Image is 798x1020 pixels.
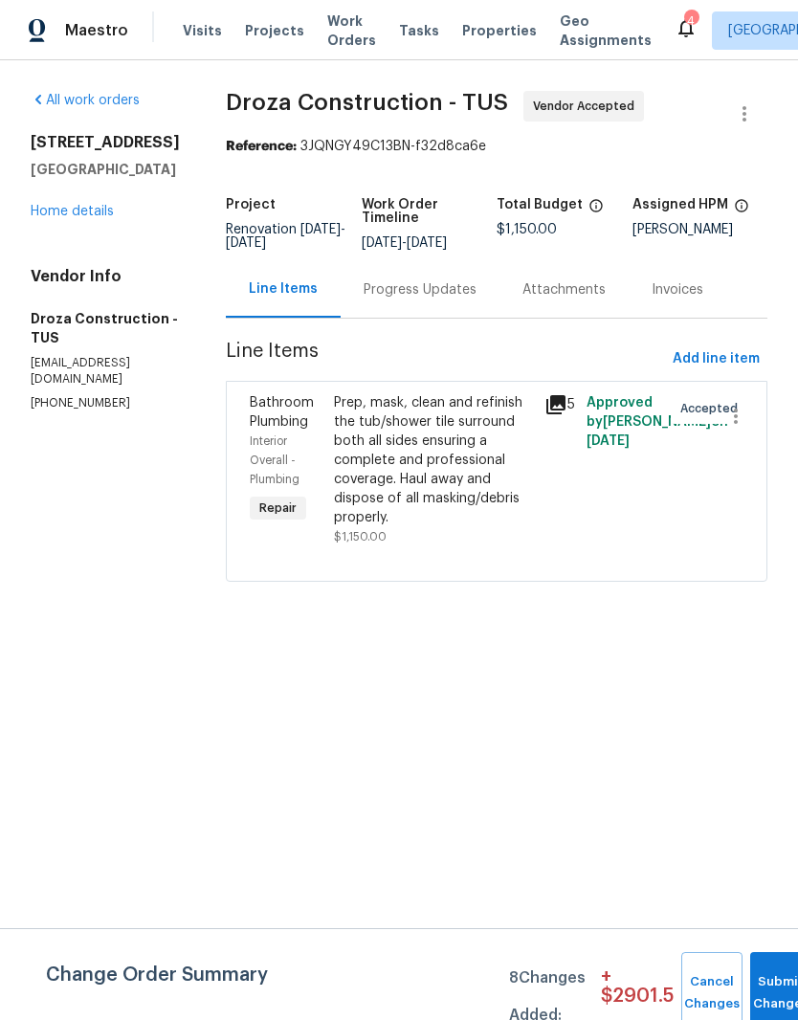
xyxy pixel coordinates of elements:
h5: Droza Construction - TUS [31,309,180,347]
h4: Vendor Info [31,267,180,286]
div: Line Items [249,279,318,299]
span: [DATE] [226,236,266,250]
p: [PHONE_NUMBER] [31,395,180,411]
span: - [362,236,447,250]
h5: Project [226,198,276,211]
span: $1,150.00 [497,223,557,236]
span: Work Orders [327,11,376,50]
h5: [GEOGRAPHIC_DATA] [31,160,180,179]
p: [EMAIL_ADDRESS][DOMAIN_NAME] [31,355,180,388]
span: Visits [183,21,222,40]
h5: Work Order Timeline [362,198,498,225]
span: Approved by [PERSON_NAME] on [587,396,728,448]
span: [DATE] [300,223,341,236]
span: The hpm assigned to this work order. [734,198,749,223]
span: Vendor Accepted [533,97,642,116]
span: Properties [462,21,537,40]
button: Add line item [665,342,767,377]
span: Geo Assignments [560,11,652,50]
div: Attachments [522,280,606,299]
span: Add line item [673,347,760,371]
span: The total cost of line items that have been proposed by Opendoor. This sum includes line items th... [588,198,604,223]
a: Home details [31,205,114,218]
h5: Assigned HPM [632,198,728,211]
span: - [226,223,345,250]
span: [DATE] [407,236,447,250]
span: [DATE] [587,434,630,448]
a: All work orders [31,94,140,107]
b: Reference: [226,140,297,153]
div: Progress Updates [364,280,477,299]
span: Projects [245,21,304,40]
span: Renovation [226,223,345,250]
div: 3JQNGY49C13BN-f32d8ca6e [226,137,767,156]
span: Line Items [226,342,665,377]
span: [DATE] [362,236,402,250]
span: Bathroom Plumbing [250,396,314,429]
span: $1,150.00 [334,531,387,543]
span: Repair [252,499,304,518]
span: Tasks [399,24,439,37]
div: 5 [544,393,575,416]
span: Interior Overall - Plumbing [250,435,299,485]
div: 4 [684,11,698,31]
div: [PERSON_NAME] [632,223,768,236]
div: Prep, mask, clean and refinish the tub/shower tile surround both all sides ensuring a complete an... [334,393,533,527]
span: Accepted [680,399,745,418]
h5: Total Budget [497,198,583,211]
h2: [STREET_ADDRESS] [31,133,180,152]
span: Maestro [65,21,128,40]
span: Droza Construction - TUS [226,91,508,114]
div: Invoices [652,280,703,299]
